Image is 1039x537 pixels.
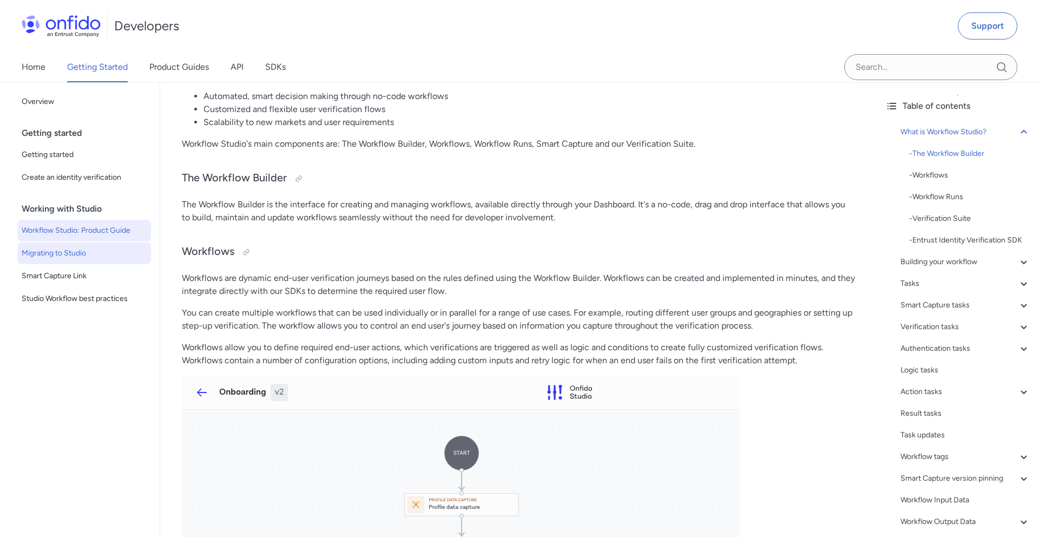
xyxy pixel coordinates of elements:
a: Workflow Output Data [900,515,1030,528]
a: Logic tasks [900,364,1030,377]
a: Smart Capture Link [17,265,151,287]
a: Product Guides [149,52,209,82]
div: Table of contents [885,100,1030,113]
a: -Workflow Runs [909,191,1030,204]
a: Support [958,12,1017,40]
a: Authentication tasks [900,342,1030,355]
li: Customized and flexible user verification flows [203,103,855,116]
a: Action tasks [900,385,1030,398]
div: - Workflows [909,169,1030,182]
a: Workflow Studio: Product Guide [17,220,151,241]
span: Studio Workflow best practices [22,292,147,305]
span: Smart Capture Link [22,270,147,283]
a: Migrating to Studio [17,243,151,264]
h3: The Workflow Builder [182,170,855,187]
a: Building your workflow [900,256,1030,268]
div: - The Workflow Builder [909,147,1030,160]
img: Onfido Logo [22,15,101,37]
a: Create an identity verification [17,167,151,188]
input: Onfido search input field [844,54,1017,80]
span: Workflow Studio: Product Guide [22,224,147,237]
li: Scalability to new markets and user requirements [203,116,855,129]
div: Getting started [22,122,155,144]
div: - Verification Suite [909,212,1030,225]
a: Workflow tags [900,450,1030,463]
a: Verification tasks [900,320,1030,333]
a: -Workflows [909,169,1030,182]
a: Smart Capture tasks [900,299,1030,312]
a: Getting Started [67,52,128,82]
h1: Developers [114,17,179,35]
div: - Entrust Identity Verification SDK [909,234,1030,247]
p: Workflows are dynamic end-user verification journeys based on the rules defined using the Workflo... [182,272,855,298]
a: Tasks [900,277,1030,290]
a: Workflow Input Data [900,494,1030,507]
a: Home [22,52,45,82]
a: Task updates [900,429,1030,442]
p: The Workflow Builder is the interface for creating and managing workflows, available directly thr... [182,198,855,224]
div: - Workflow Runs [909,191,1030,204]
a: Getting started [17,144,151,166]
span: Overview [22,95,147,108]
a: Smart Capture version pinning [900,472,1030,485]
a: -The Workflow Builder [909,147,1030,160]
a: -Entrust Identity Verification SDK [909,234,1030,247]
p: You can create multiple workflows that can be used individually or in parallel for a range of use... [182,306,855,332]
a: Result tasks [900,407,1030,420]
p: Workflows allow you to define required end-user actions, which verifications are triggered as wel... [182,341,855,367]
a: Overview [17,91,151,113]
h3: Workflows [182,244,855,261]
a: Studio Workflow best practices [17,288,151,310]
a: -Verification Suite [909,212,1030,225]
p: Workflow Studio's main components are: The Workflow Builder, Workflows, Workflow Runs, Smart Capt... [182,137,855,150]
a: SDKs [265,52,286,82]
a: What is Workflow Studio? [900,126,1030,139]
span: Create an identity verification [22,171,147,184]
a: API [231,52,244,82]
span: Getting started [22,148,147,161]
li: Automated, smart decision making through no-code workflows [203,90,855,103]
div: Working with Studio [22,198,155,220]
span: Migrating to Studio [22,247,147,260]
